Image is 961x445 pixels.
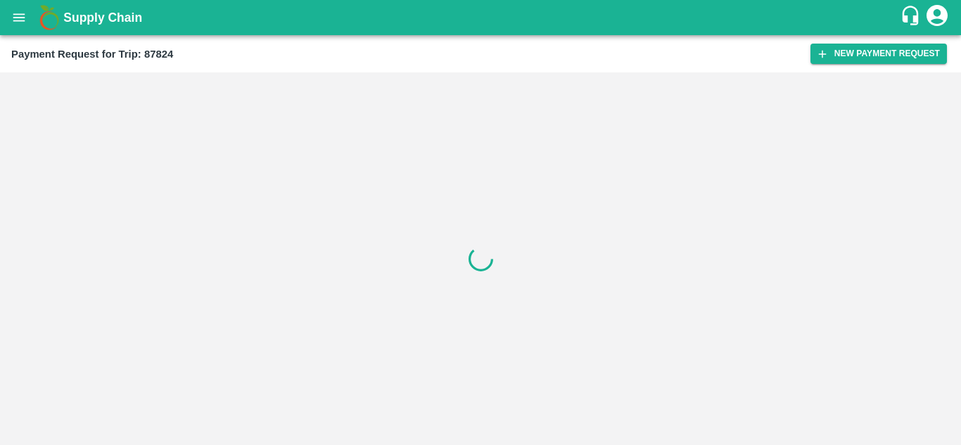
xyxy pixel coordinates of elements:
[63,8,900,27] a: Supply Chain
[3,1,35,34] button: open drawer
[11,49,173,60] b: Payment Request for Trip: 87824
[900,5,924,30] div: customer-support
[924,3,950,32] div: account of current user
[810,44,947,64] button: New Payment Request
[35,4,63,32] img: logo
[63,11,142,25] b: Supply Chain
